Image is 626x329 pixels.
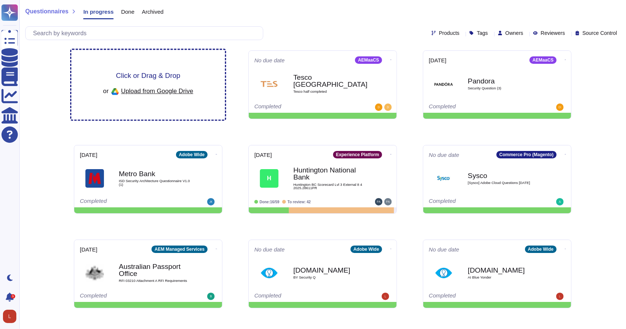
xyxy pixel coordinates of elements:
[468,276,542,279] span: AI Blue Yonder
[151,246,208,253] div: AEM Managed Services
[333,151,382,158] div: Experience Platform
[529,56,557,64] div: AEMaaCS
[25,9,68,14] span: Questionnaires
[121,88,193,94] span: Upload from Google Drive
[121,9,134,14] span: Done
[434,75,453,93] img: Logo
[429,293,520,300] div: Completed
[254,247,285,252] span: No due date
[429,247,459,252] span: No due date
[583,30,617,36] span: Source Control
[254,152,272,158] span: [DATE]
[505,30,523,36] span: Owners
[434,264,453,282] img: Logo
[477,30,488,36] span: Tags
[556,103,564,111] img: user
[287,200,311,204] span: To review: 42
[80,152,97,158] span: [DATE]
[119,279,193,283] span: RFI 03210 Attachment A RFI Requirements
[468,86,542,90] span: Security Question (3)
[260,75,278,93] img: Logo
[260,264,278,282] img: Logo
[207,293,215,300] img: user
[468,181,542,185] span: [Sysco] Adobe Cloud Questions [DATE]
[355,56,382,64] div: AEMaaCS
[375,198,382,205] img: user
[80,293,171,300] div: Completed
[468,172,542,179] b: Sysco
[119,263,193,277] b: Australian Passport Office
[434,169,453,188] img: Logo
[293,167,368,181] b: Huntington National Bank
[293,267,368,274] b: [DOMAIN_NAME]
[541,30,565,36] span: Reviewers
[103,85,193,98] div: or
[429,198,520,205] div: Completed
[142,9,163,14] span: Archived
[119,179,193,186] span: ISD Security Architecture Questionnaire V1.0 (1)
[382,293,389,300] img: user
[116,72,180,79] span: Click or Drag & Drop
[207,198,215,205] img: user
[1,308,22,325] button: user
[254,57,285,63] span: No due date
[176,151,208,158] div: Adobe Wide
[525,246,557,253] div: Adobe Wide
[11,294,15,299] div: 1
[556,198,564,205] img: user
[429,103,520,111] div: Completed
[3,310,16,323] img: user
[556,293,564,300] img: user
[83,9,114,14] span: In progress
[468,267,542,274] b: [DOMAIN_NAME]
[85,169,104,188] img: Logo
[29,27,263,40] input: Search by keywords
[384,103,392,111] img: user
[439,30,459,36] span: Products
[260,169,278,188] div: H
[293,276,368,279] span: BY Security Q
[80,247,97,252] span: [DATE]
[293,90,368,93] span: Tesco half completed
[85,264,104,282] img: Logo
[109,85,121,98] img: google drive
[260,200,279,204] span: Done: 16/59
[468,78,542,85] b: Pandora
[254,293,345,300] div: Completed
[429,152,459,158] span: No due date
[496,151,557,158] div: Commerce Pro (Magento)
[429,57,446,63] span: [DATE]
[351,246,382,253] div: Adobe Wide
[375,103,382,111] img: user
[254,103,345,111] div: Completed
[293,183,368,190] span: Huntington BC Scorecard Lvl 3 External 8 4 2025.28611PR
[293,74,368,88] b: Tesco [GEOGRAPHIC_DATA]
[80,198,171,205] div: Completed
[384,198,392,205] img: user
[119,170,193,177] b: Metro Bank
